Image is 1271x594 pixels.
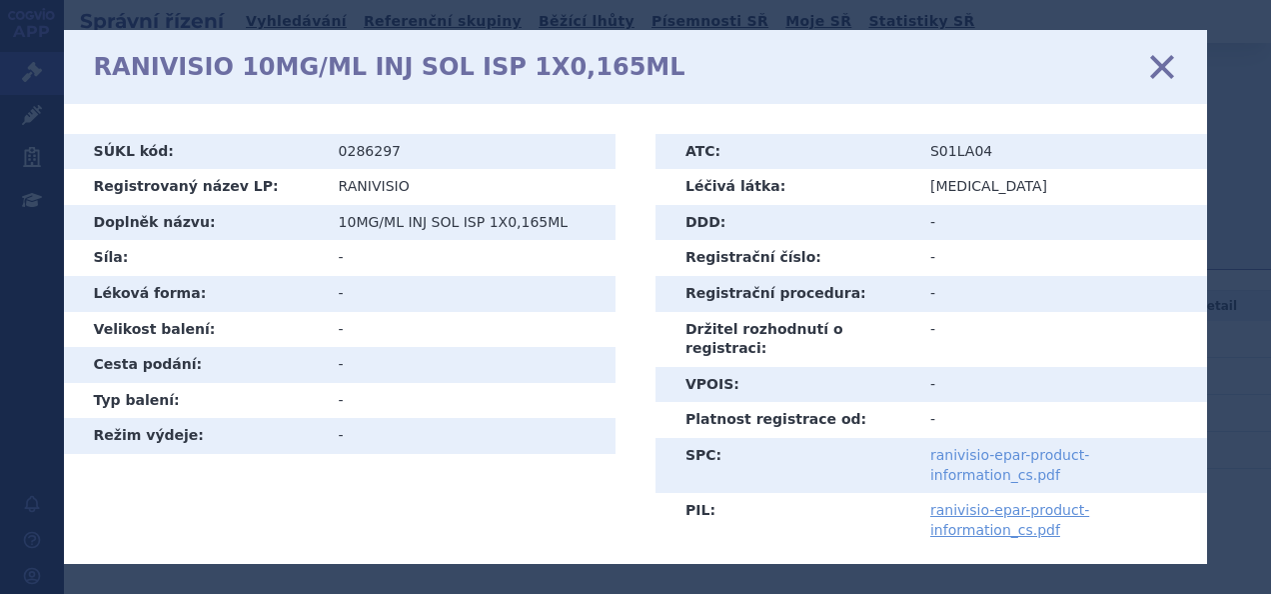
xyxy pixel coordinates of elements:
[655,134,915,170] th: ATC:
[324,240,616,276] td: -
[324,169,616,205] td: RANIVISIO
[324,276,616,312] td: -
[324,134,616,170] td: 0286297
[915,312,1207,367] td: -
[915,240,1207,276] td: -
[64,240,324,276] th: Síla:
[930,502,1089,538] a: ranivisio-epar-product-information_cs.pdf
[915,205,1207,241] td: -
[655,205,915,241] th: DDD:
[1147,52,1177,82] a: zavřít
[915,367,1207,403] td: -
[930,447,1089,483] a: ranivisio-epar-product-information_cs.pdf
[64,347,324,383] th: Cesta podání:
[655,276,915,312] th: Registrační procedura:
[655,169,915,205] th: Léčivá látka:
[915,134,1207,170] td: S01LA04
[324,383,616,419] td: -
[655,402,915,438] th: Platnost registrace od:
[655,367,915,403] th: VPOIS:
[915,169,1207,205] td: [MEDICAL_DATA]
[94,53,685,82] h1: RANIVISIO 10MG/ML INJ SOL ISP 1X0,165ML
[64,312,324,348] th: Velikost balení:
[64,276,324,312] th: Léková forma:
[324,205,616,241] td: 10MG/ML INJ SOL ISP 1X0,165ML
[64,205,324,241] th: Doplněk názvu:
[915,276,1207,312] td: -
[655,240,915,276] th: Registrační číslo:
[915,402,1207,438] td: -
[64,383,324,419] th: Typ balení:
[64,134,324,170] th: SÚKL kód:
[655,493,915,548] th: PIL:
[655,312,915,367] th: Držitel rozhodnutí o registraci:
[324,347,616,383] td: -
[324,312,616,348] td: -
[324,418,616,454] td: -
[64,418,324,454] th: Režim výdeje:
[655,438,915,493] th: SPC:
[64,169,324,205] th: Registrovaný název LP:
